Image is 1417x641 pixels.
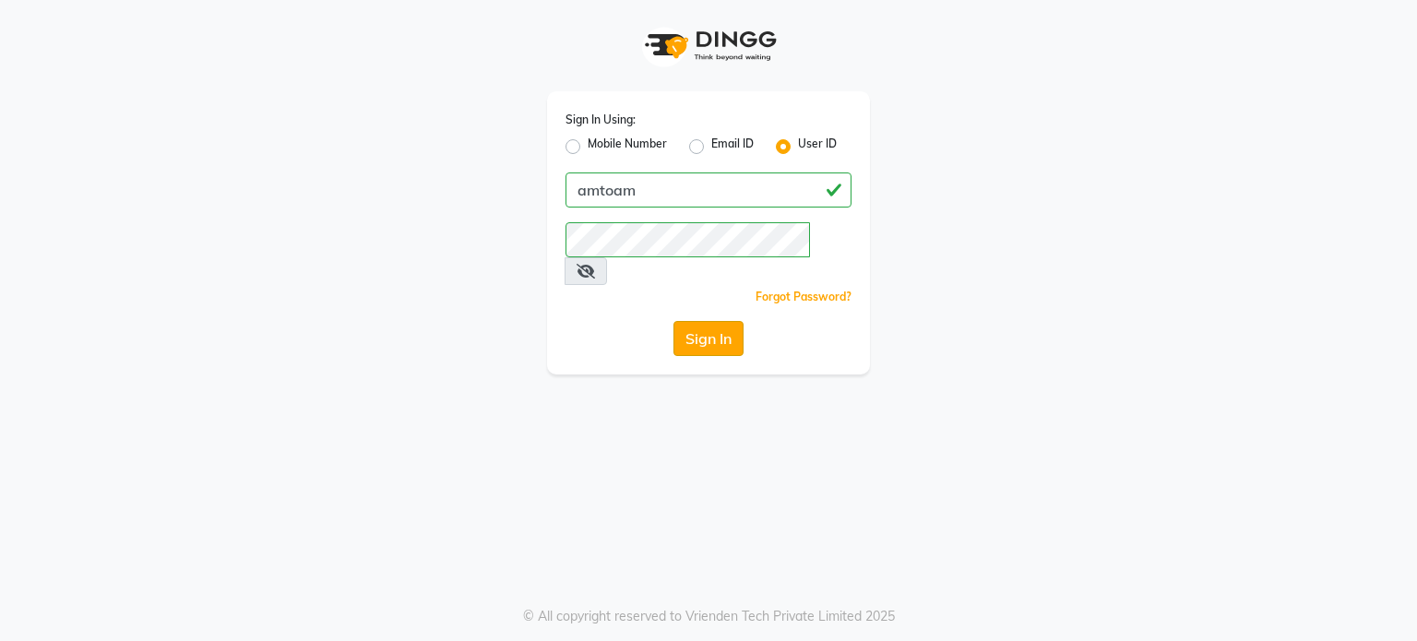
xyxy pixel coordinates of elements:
input: Username [566,172,851,208]
button: Sign In [673,321,744,356]
label: Mobile Number [588,136,667,158]
img: logo1.svg [635,18,782,73]
label: Sign In Using: [566,112,636,128]
input: Username [566,222,810,257]
label: User ID [798,136,837,158]
a: Forgot Password? [756,290,851,303]
label: Email ID [711,136,754,158]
